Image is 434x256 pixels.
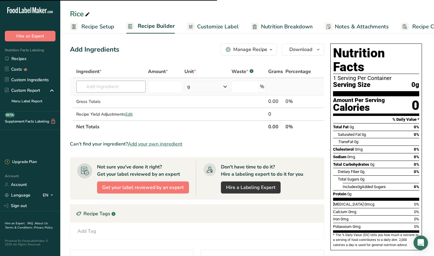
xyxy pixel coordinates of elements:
[362,132,366,137] span: 0g
[125,111,133,117] span: Edit
[5,226,34,230] a: Terms & Conditions .
[333,202,363,206] span: [MEDICAL_DATA]
[268,98,283,105] div: 0.00
[102,184,184,191] span: Get your label reviewed by an expert
[414,210,419,214] span: 0%
[412,98,419,114] div: 0
[414,224,419,229] span: 0%
[347,155,355,159] span: 0mg
[5,113,15,117] div: BETA
[284,120,312,133] th: 0%
[221,181,281,194] a: Hire a Labeling Expert
[333,162,369,167] span: Total Carbohydrates
[70,8,91,19] div: Rice
[268,68,283,75] span: Grams
[184,68,196,75] span: Unit
[5,221,48,230] a: About Us .
[126,19,175,34] a: Recipe Builder
[221,43,277,56] button: Manage Recipe
[77,228,96,235] div: Add Tag
[357,184,362,189] span: 0g
[414,202,419,206] span: 0%
[187,20,239,34] a: Customize Label
[289,46,312,53] span: Download
[414,132,419,137] span: 0%
[148,68,168,75] span: Amount
[414,169,419,174] span: 0%
[414,147,419,152] span: 0%
[338,139,348,144] i: Trans
[353,224,360,229] span: 0mg
[5,159,37,165] div: Upgrade Plan
[76,98,146,105] div: Gross Totals
[70,45,119,55] div: Add Ingredients
[348,210,356,214] span: 0mg
[364,202,374,206] span: 0mcg
[338,177,359,181] span: Total Sugars
[355,147,363,152] span: 0mg
[333,125,349,129] span: Total Fat
[267,120,284,133] th: 0.00
[43,192,55,199] div: EN
[414,162,419,167] span: 0%
[76,111,146,117] div: Recipe Yield Adjustments
[411,81,419,89] span: 0g
[354,139,358,144] span: 0g
[221,163,303,178] div: Don't have time to do it? Hire a labeling expert to do it for you
[338,139,353,144] span: Fat
[333,75,419,81] div: 1 Serving Per Container
[261,23,313,31] span: Nutrition Breakdown
[333,224,352,229] span: Potassium
[333,217,340,221] span: Iron
[333,233,419,248] section: * The % Daily Value (DV) tells you how much a nutrient in a serving of food contributes to a dail...
[414,217,419,221] span: 0%
[197,23,239,31] span: Customize Label
[360,169,364,174] span: 0g
[333,210,348,214] span: Calcium
[414,184,419,189] span: 0%
[70,20,114,34] a: Recipe Setup
[5,239,55,246] div: Powered By FoodLabelMaker © 2025 All Rights Reserved
[338,169,359,174] span: Dietary Fiber
[333,147,354,152] span: Cholesterol
[27,221,35,226] a: FAQ .
[282,43,324,56] button: Download
[187,83,190,90] div: g
[70,205,324,223] div: Recipe Tags
[333,155,346,159] span: Sodium
[414,235,428,250] div: Open Intercom Messenger
[233,46,267,53] div: Manage Recipe
[347,192,351,196] span: 0g
[333,103,385,112] div: Calories
[81,23,114,31] span: Recipe Setup
[414,155,419,159] span: 0%
[370,162,374,167] span: 0g
[333,46,419,74] h1: Nutrition Facts
[333,116,419,123] section: % Daily Value *
[128,140,182,148] span: Add your own ingredient
[5,87,40,94] div: Custom Report
[138,22,175,30] span: Recipe Builder
[251,20,313,34] a: Nutrition Breakdown
[5,190,30,200] a: Language
[97,163,180,178] div: Not sure you've done it right? Get your label reviewed by an expert
[414,125,419,129] span: 0%
[350,125,354,129] span: 0g
[335,23,389,31] span: Notes & Attachments
[333,98,385,103] div: Amount Per Serving
[5,31,55,41] button: Hire an Expert
[34,226,53,230] a: Privacy Policy
[76,81,146,93] input: Add Ingredient
[285,98,311,105] div: 0%
[360,177,364,181] span: 0g
[338,132,361,137] span: Saturated Fat
[231,68,253,75] div: Waste
[341,217,348,221] span: 0mg
[333,81,370,89] span: Serving Size
[268,110,283,118] div: 0
[97,181,189,194] button: Get your label reviewed by an expert
[333,192,346,196] span: Protein
[75,120,267,133] th: Net Totals
[343,184,386,189] span: Includes Added Sugars
[325,20,389,34] a: Notes & Attachments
